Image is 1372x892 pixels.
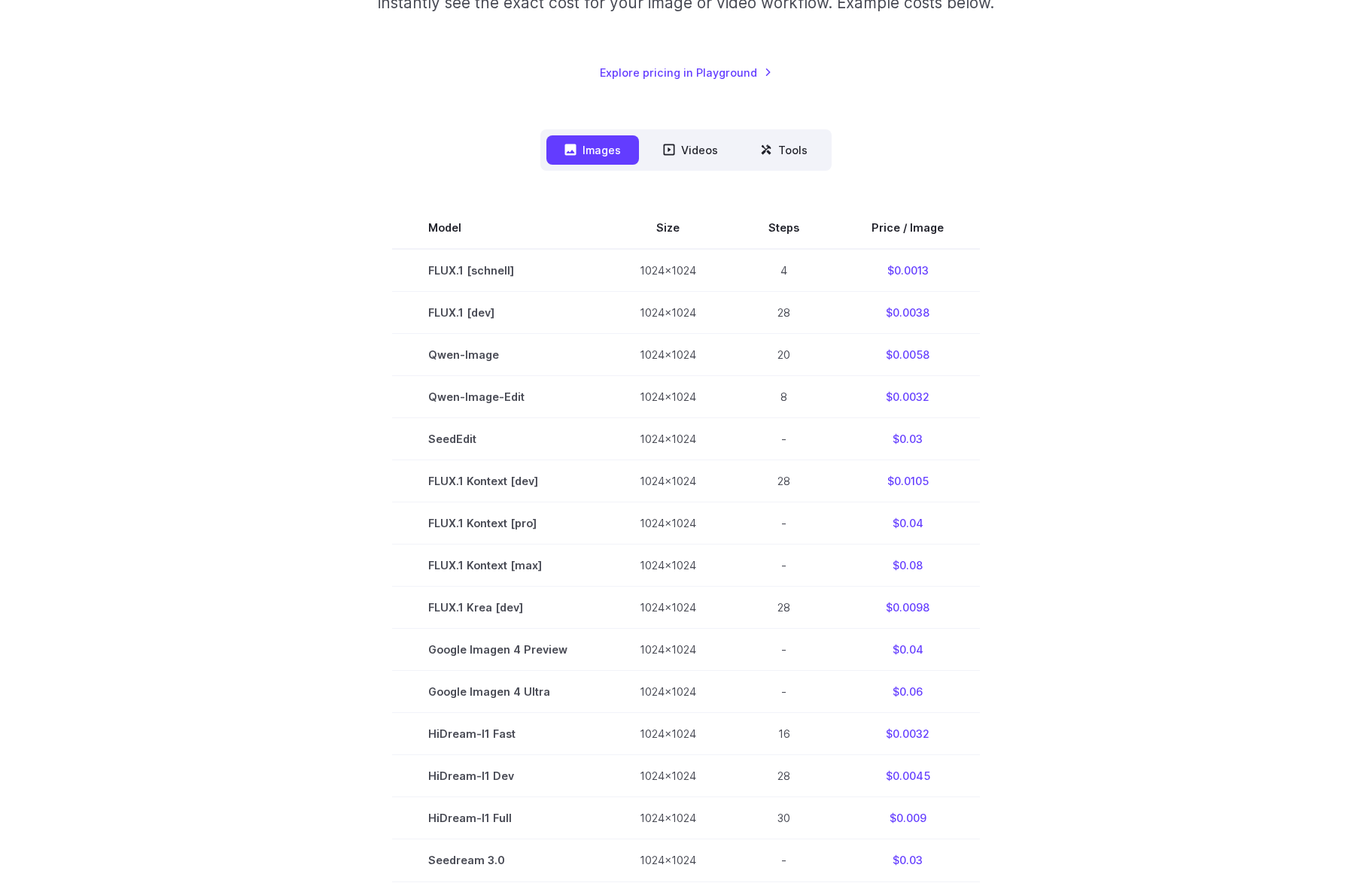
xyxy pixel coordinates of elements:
button: Videos [645,135,736,165]
td: $0.06 [835,671,980,713]
td: FLUX.1 Kontext [dev] [392,460,604,502]
td: $0.0013 [835,249,980,292]
td: 1024x1024 [604,797,732,839]
td: 8 [732,375,835,417]
td: $0.0098 [835,587,980,629]
td: 1024x1024 [604,333,732,375]
td: 1024x1024 [604,502,732,545]
td: 1024x1024 [604,629,732,671]
td: 28 [732,587,835,629]
td: 1024x1024 [604,587,732,629]
td: Google Imagen 4 Ultra [392,671,604,713]
td: Qwen-Image [392,333,604,375]
button: Tools [742,135,826,165]
td: $0.0032 [835,713,980,755]
td: $0.04 [835,629,980,671]
th: Price / Image [835,207,980,249]
td: 1024x1024 [604,545,732,587]
td: FLUX.1 Kontext [pro] [392,502,604,545]
td: $0.0045 [835,755,980,797]
td: 1024x1024 [604,713,732,755]
td: 20 [732,333,835,375]
td: HiDream-I1 Fast [392,713,604,755]
td: $0.0038 [835,291,980,333]
th: Model [392,207,604,249]
td: 28 [732,291,835,333]
td: 1024x1024 [604,839,732,881]
td: FLUX.1 Kontext [max] [392,545,604,587]
td: $0.03 [835,418,980,460]
th: Steps [732,207,835,249]
td: - [732,671,835,713]
td: Qwen-Image-Edit [392,375,604,417]
td: Google Imagen 4 Preview [392,629,604,671]
td: 1024x1024 [604,249,732,292]
td: - [732,502,835,545]
td: 1024x1024 [604,418,732,460]
td: FLUX.1 [dev] [392,291,604,333]
td: - [732,545,835,587]
td: $0.08 [835,545,980,587]
td: $0.0032 [835,375,980,417]
td: 1024x1024 [604,375,732,417]
td: $0.0105 [835,460,980,502]
td: 1024x1024 [604,460,732,502]
td: FLUX.1 [schnell] [392,249,604,292]
td: - [732,418,835,460]
td: 28 [732,755,835,797]
td: 1024x1024 [604,671,732,713]
td: 4 [732,249,835,292]
td: Seedream 3.0 [392,839,604,881]
td: 1024x1024 [604,755,732,797]
td: HiDream-I1 Full [392,797,604,839]
th: Size [604,207,732,249]
td: - [732,839,835,881]
td: 30 [732,797,835,839]
td: $0.0058 [835,333,980,375]
td: $0.04 [835,502,980,545]
td: $0.03 [835,839,980,881]
a: Explore pricing in Playground [600,64,772,81]
td: 1024x1024 [604,291,732,333]
td: 16 [732,713,835,755]
td: HiDream-I1 Dev [392,755,604,797]
button: Images [546,135,639,165]
td: 28 [732,460,835,502]
td: $0.009 [835,797,980,839]
td: SeedEdit [392,418,604,460]
td: - [732,629,835,671]
td: FLUX.1 Krea [dev] [392,587,604,629]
